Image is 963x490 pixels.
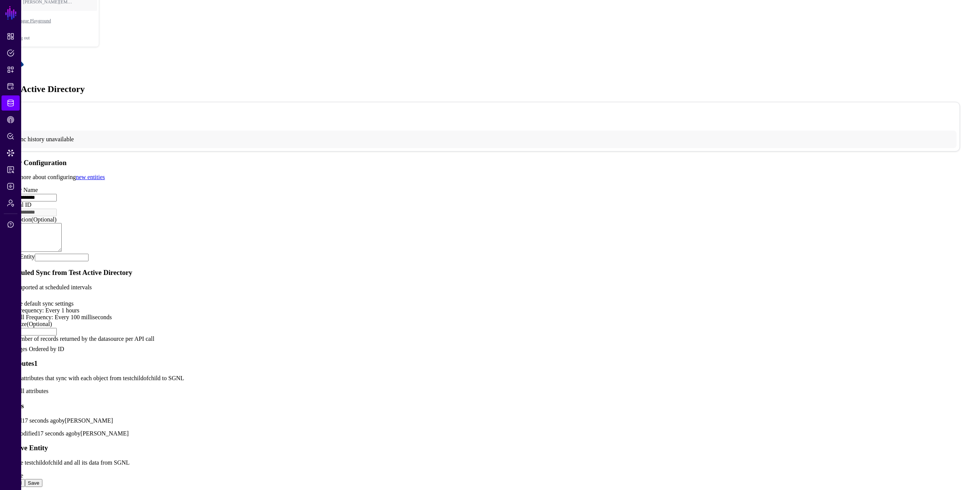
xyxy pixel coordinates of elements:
[2,129,20,144] a: Policy Lens
[2,29,20,44] a: Dashboard
[13,300,74,307] span: Use default sync settings
[3,268,960,277] h3: Scheduled Sync from Test Active Directory
[3,388,48,394] a: Show all attributes
[14,136,74,142] span: Sync history unavailable
[7,183,14,190] span: Logs
[3,375,960,382] p: Set the attributes that sync with each object from testchildofchild to SGNL
[3,216,56,223] label: Description
[75,430,129,437] app-identifier: [PERSON_NAME]
[2,145,20,161] a: Data Lens
[3,307,960,321] div: Sync Frequency: Every 1 hours API Call Frequency: Every 100 milliseconds
[7,166,14,173] span: Reports
[3,187,38,193] label: Display Name
[59,417,113,424] app-identifier: [PERSON_NAME]
[59,417,65,424] span: by
[2,112,20,127] a: CAEP Hub
[3,321,52,327] label: Page Size
[7,133,14,140] span: Policy Lens
[2,62,20,77] a: Snippets
[7,83,14,90] span: Protected Systems
[76,174,105,180] a: new entities
[7,99,14,107] span: Identity Data Fabric
[16,18,76,24] span: League Playground
[2,45,20,61] a: Policies
[7,199,14,207] span: Admin
[3,402,960,410] h3: Details
[7,66,14,73] span: Snippets
[7,33,14,40] span: Dashboard
[37,430,75,437] span: 17 seconds ago
[3,253,35,260] label: Parent Entity
[25,479,42,487] button: Save
[2,179,20,194] a: Logs
[34,359,37,367] span: 1
[3,459,960,466] p: Remove testchildofchild and all its data from SGNL
[13,346,64,352] span: Pages Ordered by ID
[2,79,20,94] a: Protected Systems
[2,195,20,211] a: Admin
[3,84,960,94] h2: Test Active Directory
[7,221,14,228] span: Support
[22,417,59,424] span: 17 seconds ago
[3,284,960,291] p: Data imported at scheduled intervals
[16,35,99,41] div: Log out
[27,321,52,327] span: (Optional)
[7,49,14,57] span: Policies
[3,444,960,452] h3: Remove Entity
[31,216,57,223] span: (Optional)
[2,95,20,111] a: Identity Data Fabric
[7,116,14,123] span: CAEP Hub
[3,359,960,368] div: Attributes
[2,162,20,177] a: Reports
[7,149,14,157] span: Data Lens
[3,336,960,342] div: The number of records returned by the datasource per API call
[5,5,17,21] a: SGNL
[75,430,81,437] span: by
[16,9,99,33] a: League Playground
[3,174,960,181] p: Learn more about configuring
[3,159,960,167] h3: Entity Configuration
